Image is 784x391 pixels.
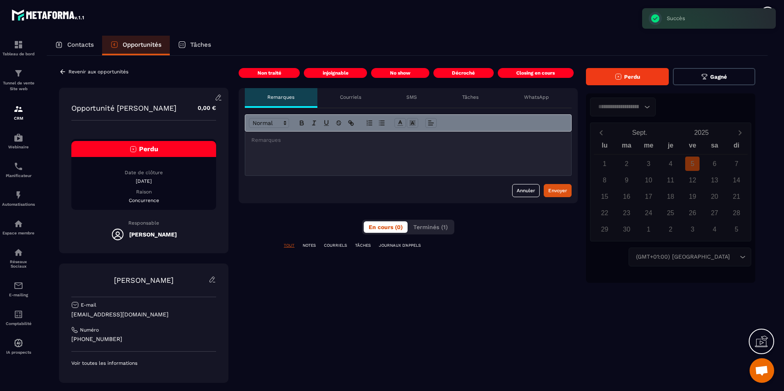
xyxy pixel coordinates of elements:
[355,243,371,248] p: TÂCHES
[2,202,35,207] p: Automatisations
[114,276,173,284] a: [PERSON_NAME]
[548,186,567,195] div: Envoyer
[2,52,35,56] p: Tableau de bord
[390,70,410,76] p: No show
[14,338,23,348] img: automations
[68,69,128,75] p: Revenir aux opportunités
[71,178,216,184] p: [DATE]
[14,133,23,143] img: automations
[71,197,216,204] p: Concurrence
[284,243,294,248] p: TOUT
[14,248,23,257] img: social-network
[2,293,35,297] p: E-mailing
[14,161,23,171] img: scheduler
[129,231,177,238] h5: [PERSON_NAME]
[267,94,294,100] p: Remarques
[413,224,448,230] span: Terminés (1)
[14,190,23,200] img: automations
[2,80,35,92] p: Tunnel de vente Site web
[14,219,23,229] img: automations
[516,70,555,76] p: Closing en cours
[71,220,216,226] p: Responsable
[624,74,640,80] span: Perdu
[11,7,85,22] img: logo
[67,41,94,48] p: Contacts
[14,309,23,319] img: accountant
[2,145,35,149] p: Webinaire
[710,74,727,80] span: Gagné
[123,41,162,48] p: Opportunités
[2,350,35,355] p: IA prospects
[258,70,281,76] p: Non traité
[14,104,23,114] img: formation
[323,70,349,76] p: injoignable
[2,184,35,213] a: automationsautomationsAutomatisations
[14,40,23,50] img: formation
[189,100,216,116] p: 0,00 €
[2,241,35,275] a: social-networksocial-networkRéseaux Sociaux
[47,36,102,55] a: Contacts
[71,189,216,195] p: Raison
[71,335,216,343] p: [PHONE_NUMBER]
[379,243,421,248] p: JOURNAUX D'APPELS
[2,173,35,178] p: Planificateur
[2,231,35,235] p: Espace membre
[2,116,35,120] p: CRM
[2,259,35,268] p: Réseaux Sociaux
[2,275,35,303] a: emailemailE-mailing
[2,303,35,332] a: accountantaccountantComptabilité
[2,62,35,98] a: formationformationTunnel de vente Site web
[369,224,403,230] span: En cours (0)
[71,104,176,112] p: Opportunité [PERSON_NAME]
[80,327,99,333] p: Numéro
[71,169,216,176] p: Date de clôture
[452,70,475,76] p: Décroché
[2,34,35,62] a: formationformationTableau de bord
[408,221,453,233] button: Terminés (1)
[340,94,361,100] p: Courriels
[586,68,669,85] button: Perdu
[406,94,417,100] p: SMS
[544,184,572,197] button: Envoyer
[2,155,35,184] a: schedulerschedulerPlanificateur
[462,94,479,100] p: Tâches
[673,68,755,85] button: Gagné
[2,321,35,326] p: Comptabilité
[303,243,316,248] p: NOTES
[71,360,216,366] p: Voir toutes les informations
[364,221,408,233] button: En cours (0)
[14,68,23,78] img: formation
[2,213,35,241] a: automationsautomationsEspace membre
[524,94,549,100] p: WhatsApp
[102,36,170,55] a: Opportunités
[14,281,23,291] img: email
[190,41,211,48] p: Tâches
[750,358,774,383] a: Ouvrir le chat
[2,127,35,155] a: automationsautomationsWebinaire
[71,311,216,318] p: [EMAIL_ADDRESS][DOMAIN_NAME]
[170,36,219,55] a: Tâches
[81,302,96,308] p: E-mail
[512,184,540,197] button: Annuler
[139,145,158,153] span: Perdu
[324,243,347,248] p: COURRIELS
[2,98,35,127] a: formationformationCRM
